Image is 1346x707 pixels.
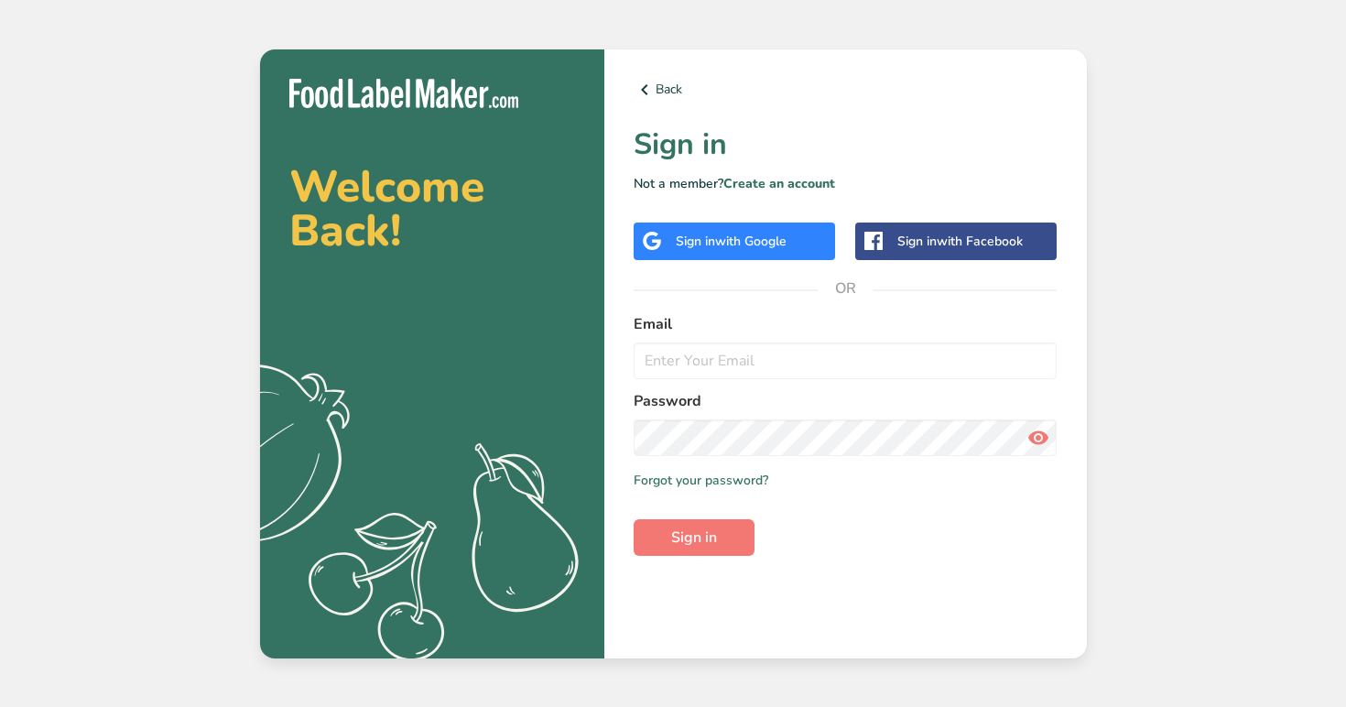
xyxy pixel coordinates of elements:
[634,343,1058,379] input: Enter Your Email
[634,123,1058,167] h1: Sign in
[634,519,754,556] button: Sign in
[634,313,1058,335] label: Email
[715,233,787,250] span: with Google
[634,174,1058,193] p: Not a member?
[937,233,1023,250] span: with Facebook
[818,261,873,316] span: OR
[634,79,1058,101] a: Back
[289,165,575,253] h2: Welcome Back!
[897,232,1023,251] div: Sign in
[634,471,768,490] a: Forgot your password?
[723,175,835,192] a: Create an account
[634,390,1058,412] label: Password
[289,79,518,109] img: Food Label Maker
[671,527,717,549] span: Sign in
[676,232,787,251] div: Sign in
